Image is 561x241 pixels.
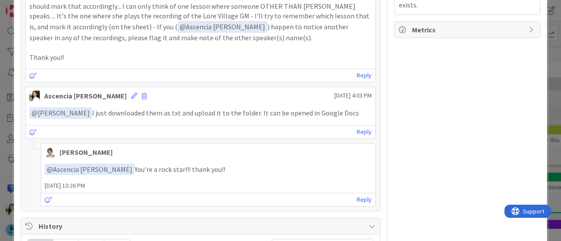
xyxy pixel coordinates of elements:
[357,70,372,81] a: Reply
[357,194,372,205] a: Reply
[45,164,372,175] p: You're a rock star!!! thank you!!
[44,91,127,101] div: Ascencia [PERSON_NAME]
[29,91,40,101] img: AK
[180,22,265,31] span: Ascencia [PERSON_NAME]
[334,91,372,100] span: [DATE] 4:03 PM
[39,221,364,231] span: History
[47,165,53,174] span: @
[357,126,372,137] a: Reply
[47,165,132,174] span: Ascencia [PERSON_NAME]
[18,1,40,12] span: Support
[29,52,372,63] p: Thank you!!
[180,22,186,31] span: @
[60,147,113,157] div: [PERSON_NAME]
[45,147,55,157] img: TP
[412,24,524,35] span: Metrics
[41,181,375,190] span: [DATE] 10:26 PM
[32,108,38,117] span: @
[29,107,372,119] p: I just downloaded them as txt and upload it to the folder. It can be opened in Google Docs
[32,108,90,117] span: [PERSON_NAME]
